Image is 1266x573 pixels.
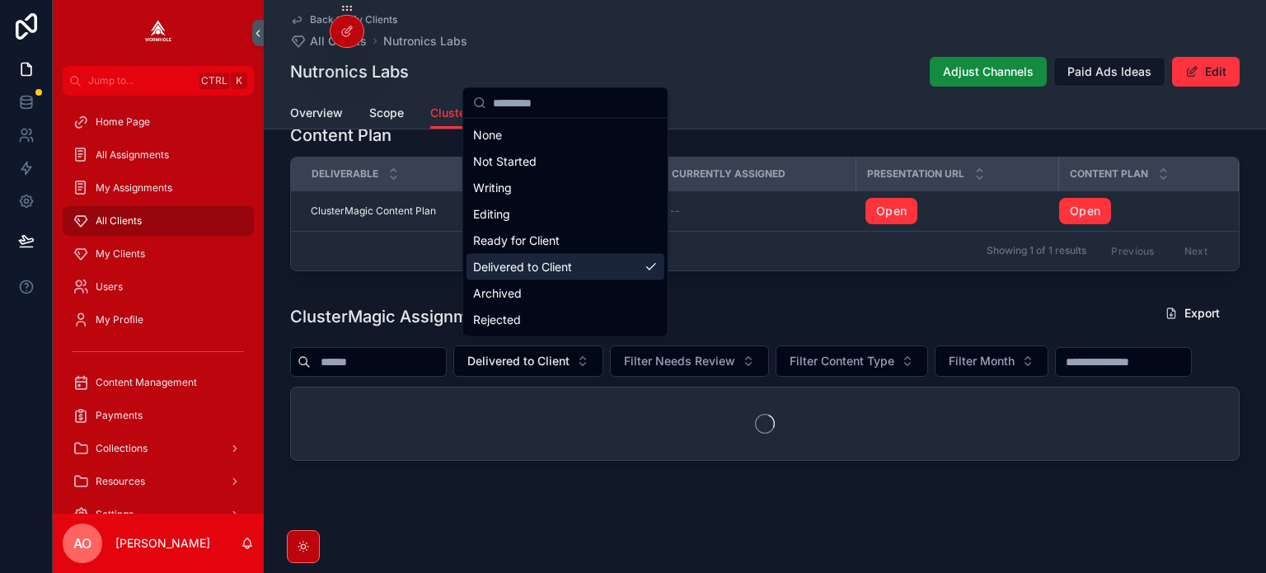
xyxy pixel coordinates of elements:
div: Editing [467,201,664,228]
a: My Clients [63,239,254,269]
div: Rejected [467,307,664,333]
span: Overview [290,105,343,121]
a: Nutronics Labs [383,33,467,49]
div: Ready for Client [467,228,664,254]
span: Users [96,280,123,294]
a: Overview [290,98,343,131]
span: Deliverable [312,167,378,181]
span: Ctrl [199,73,229,89]
a: My Profile [63,305,254,335]
span: All Clients [96,214,142,228]
span: Paid Ads Ideas [1067,63,1151,80]
span: Settings [96,508,134,521]
span: Adjust Channels [943,63,1034,80]
span: Presentation URL [867,167,964,181]
span: AO [73,533,91,553]
span: My Assignments [96,181,172,195]
span: Filter Month [949,353,1015,369]
span: Back to My Clients [310,13,397,26]
span: Payments [96,409,143,422]
span: K [232,74,246,87]
div: Writing [467,175,664,201]
a: -- [670,204,846,218]
button: Export [1151,298,1233,328]
span: ClusterMagic [430,105,504,121]
a: Payments [63,401,254,430]
a: Content Management [63,368,254,397]
button: Jump to...CtrlK [63,66,254,96]
a: All Assignments [63,140,254,170]
a: Resources [63,467,254,496]
span: Content Management [96,376,197,389]
a: All Clients [63,206,254,236]
a: Open [1059,198,1111,224]
span: Currently Assigned [672,167,785,181]
a: Settings [63,500,254,529]
a: My Assignments [63,173,254,203]
span: Jump to... [88,74,193,87]
span: Resources [96,475,145,488]
a: ClusterMagic Content Plan [311,204,505,218]
span: Filter Needs Review [624,353,735,369]
p: [PERSON_NAME] [115,535,210,552]
div: Suggestions [463,119,668,336]
button: Select Button [453,345,603,377]
span: Home Page [96,115,150,129]
a: Open [865,198,917,224]
span: Scope [369,105,404,121]
span: Delivered to Client [467,353,570,369]
h1: Content Plan [290,124,392,147]
span: My Profile [96,313,143,326]
span: All Assignments [96,148,169,162]
div: Not Started [467,148,664,175]
a: Open [865,198,1048,224]
span: Filter Content Type [790,353,894,369]
a: ClusterMagic [430,98,504,129]
button: Select Button [776,345,928,377]
h1: Nutronics Labs [290,60,409,83]
a: Scope [369,98,404,131]
div: None [467,122,664,148]
div: Delivered to Client [467,254,664,280]
a: Back to My Clients [290,13,397,26]
a: Open [1059,198,1218,224]
button: Select Button [935,345,1048,377]
span: My Clients [96,247,145,261]
h1: ClusterMagic Assignments [290,305,503,328]
span: ClusterMagic Content Plan [311,204,436,218]
span: -- [670,204,680,218]
span: Collections [96,442,148,455]
button: Paid Ads Ideas [1053,57,1165,87]
span: Showing 1 of 1 results [987,244,1086,257]
span: Content Plan [1070,167,1148,181]
a: Collections [63,434,254,463]
div: Archived [467,280,664,307]
div: scrollable content [53,96,264,514]
button: Select Button [610,345,769,377]
span: All Clients [310,33,367,49]
button: Adjust Channels [930,57,1047,87]
button: Edit [1172,57,1240,87]
a: Home Page [63,107,254,137]
img: App logo [145,20,171,46]
a: All Clients [290,33,367,49]
a: Users [63,272,254,302]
